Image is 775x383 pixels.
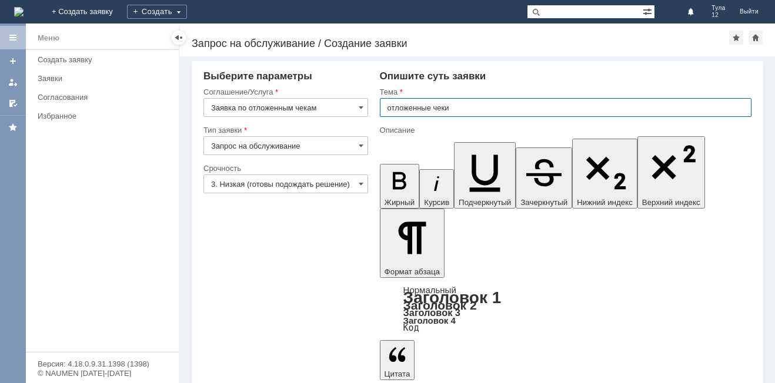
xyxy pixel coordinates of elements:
[643,5,654,16] span: Расширенный поиск
[403,315,456,325] a: Заголовок 4
[38,112,159,120] div: Избранное
[33,88,176,106] a: Согласования
[4,73,22,92] a: Мои заявки
[749,31,763,45] div: Сделать домашней страницей
[203,70,312,82] span: Выберите параметры
[38,93,172,102] div: Согласования
[4,94,22,113] a: Мои согласования
[711,5,726,12] span: Тула
[424,198,449,207] span: Курсив
[38,31,59,45] div: Меню
[380,164,420,209] button: Жирный
[192,38,729,49] div: Запрос на обслуживание / Создание заявки
[380,286,751,332] div: Формат абзаца
[520,198,567,207] span: Зачеркнутый
[516,147,572,209] button: Зачеркнутый
[127,5,187,19] div: Создать
[637,136,705,209] button: Верхний индекс
[38,369,167,377] div: © NAUMEN [DATE]-[DATE]
[380,70,486,82] span: Опишите суть заявки
[403,322,419,333] a: Код
[380,340,415,380] button: Цитата
[711,12,726,19] span: 12
[403,307,460,318] a: Заголовок 3
[403,285,456,295] a: Нормальный
[385,198,415,207] span: Жирный
[454,142,516,209] button: Подчеркнутый
[172,31,186,45] div: Скрыть меню
[572,139,637,209] button: Нижний индекс
[642,198,700,207] span: Верхний индекс
[4,52,22,70] a: Создать заявку
[203,88,366,96] div: Соглашение/Услуга
[380,209,445,278] button: Формат абзаца
[419,169,454,209] button: Курсив
[38,360,167,368] div: Версия: 4.18.0.9.31.1398 (1398)
[14,7,24,16] img: logo
[459,198,511,207] span: Подчеркнутый
[33,69,176,88] a: Заявки
[33,51,176,69] a: Создать заявку
[385,267,440,276] span: Формат абзаца
[403,298,477,312] a: Заголовок 2
[203,164,366,172] div: Срочность
[577,198,633,207] span: Нижний индекс
[385,369,410,378] span: Цитата
[380,126,749,134] div: Описание
[38,74,172,83] div: Заявки
[403,288,502,307] a: Заголовок 1
[729,31,743,45] div: Добавить в избранное
[14,7,24,16] a: Перейти на домашнюю страницу
[38,55,172,64] div: Создать заявку
[203,126,366,134] div: Тип заявки
[380,88,749,96] div: Тема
